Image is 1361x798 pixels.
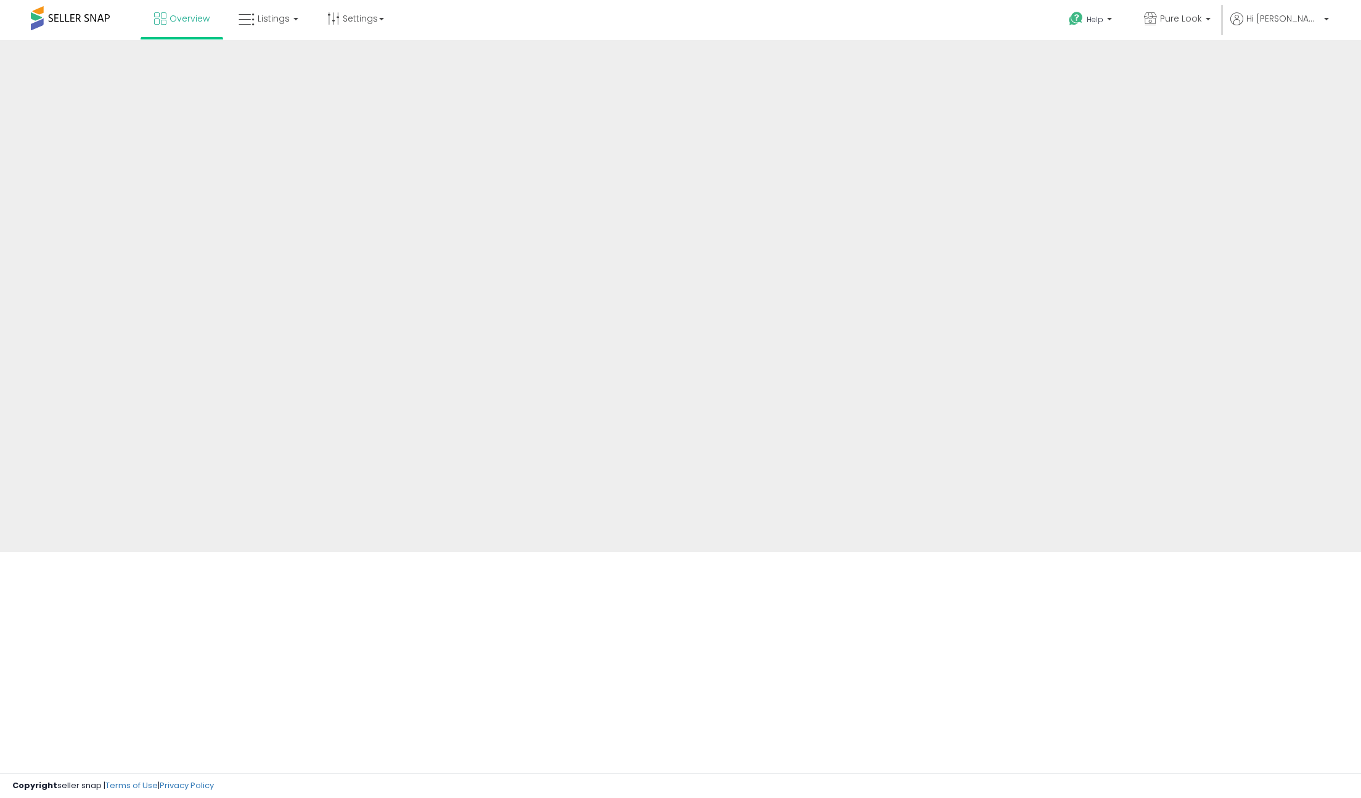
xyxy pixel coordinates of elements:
[1246,12,1320,25] span: Hi [PERSON_NAME]
[1087,14,1103,25] span: Help
[1059,2,1124,40] a: Help
[258,12,290,25] span: Listings
[1068,11,1084,27] i: Get Help
[1160,12,1202,25] span: Pure Look
[1230,12,1329,40] a: Hi [PERSON_NAME]
[170,12,210,25] span: Overview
